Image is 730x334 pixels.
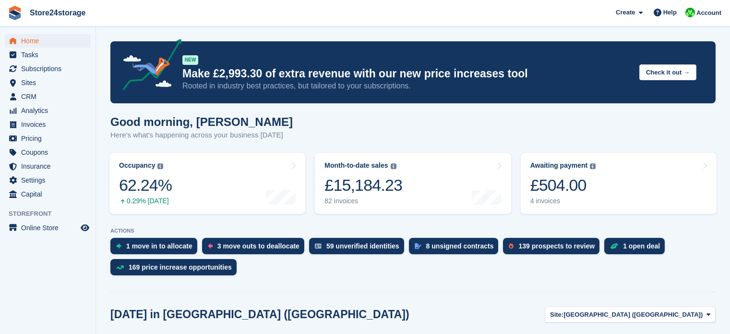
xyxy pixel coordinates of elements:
div: 3 move outs to deallocate [217,242,299,250]
span: Sites [21,76,79,89]
span: Site: [550,310,563,320]
span: Insurance [21,160,79,173]
div: Occupancy [119,161,155,170]
p: Make £2,993.30 of extra revenue with our new price increases tool [182,67,632,81]
img: move_ins_to_allocate_icon-fdf77a2bb77ea45bf5b3d319d69a93e2d87916cf1d5bf7949dd705db3b84f3ca.svg [116,243,121,249]
a: menu [5,48,91,62]
a: menu [5,62,91,75]
div: £15,184.23 [324,175,402,195]
img: icon-info-grey-7440780725fd019a000dd9b08b2336e03edf1995a4989e88bcd33f0948082b44.svg [590,163,596,169]
div: Month-to-date sales [324,161,388,170]
a: menu [5,187,91,201]
a: Preview store [79,222,91,234]
span: Tasks [21,48,79,62]
p: ACTIONS [110,228,716,234]
img: Tracy Harper [685,8,695,17]
div: 4 invoices [530,197,596,205]
span: Capital [21,187,79,201]
span: Invoices [21,118,79,131]
div: 59 unverified identities [326,242,399,250]
img: price_increase_opportunities-93ffe204e8149a01c8c9dc8f82e8f89637d9d84a8eef4429ea346261dce0b2c0.svg [116,265,124,270]
a: menu [5,173,91,187]
a: menu [5,132,91,145]
p: Rooted in industry best practices, but tailored to your subscriptions. [182,81,632,91]
span: Account [696,8,721,18]
button: Site: [GEOGRAPHIC_DATA] ([GEOGRAPHIC_DATA]) [545,307,716,322]
a: 3 move outs to deallocate [202,238,309,259]
img: verify_identity-adf6edd0f0f0b5bbfe63781bf79b02c33cf7c696d77639b501bdc392416b5a36.svg [315,243,322,249]
div: 1 open deal [623,242,660,250]
div: NEW [182,55,198,65]
img: price-adjustments-announcement-icon-8257ccfd72463d97f412b2fc003d46551f7dbcb40ab6d574587a9cd5c0d94... [115,39,182,94]
span: [GEOGRAPHIC_DATA] ([GEOGRAPHIC_DATA]) [563,310,703,320]
span: CRM [21,90,79,103]
span: Create [616,8,635,17]
a: menu [5,146,91,159]
p: Here's what's happening across your business [DATE] [110,130,293,141]
span: Storefront [9,209,96,219]
a: 169 price increase opportunities [110,259,241,280]
a: menu [5,160,91,173]
img: move_outs_to_deallocate_icon-f764333ba52eb49d3ac5e1228854f67142a1ed5810a6f6cc68b1a99e826820c5.svg [208,243,213,249]
img: icon-info-grey-7440780725fd019a000dd9b08b2336e03edf1995a4989e88bcd33f0948082b44.svg [391,163,396,169]
div: 82 invoices [324,197,402,205]
h1: Good morning, [PERSON_NAME] [110,115,293,128]
div: 1 move in to allocate [126,242,192,250]
span: Pricing [21,132,79,145]
a: menu [5,104,91,117]
a: 59 unverified identities [309,238,409,259]
span: Settings [21,173,79,187]
div: 62.24% [119,175,172,195]
span: Subscriptions [21,62,79,75]
div: £504.00 [530,175,596,195]
span: Analytics [21,104,79,117]
img: prospect-51fa495bee0391a8d652442698ab0144808aea92771e9ea1ae160a38d050c398.svg [509,243,514,249]
span: Help [663,8,677,17]
h2: [DATE] in [GEOGRAPHIC_DATA] ([GEOGRAPHIC_DATA]) [110,308,409,321]
div: Awaiting payment [530,161,588,170]
a: 8 unsigned contracts [409,238,503,259]
a: 1 open deal [604,238,670,259]
a: menu [5,118,91,131]
a: menu [5,221,91,235]
button: Check it out → [639,64,696,80]
div: 139 prospects to review [518,242,595,250]
a: menu [5,76,91,89]
a: 1 move in to allocate [110,238,202,259]
img: icon-info-grey-7440780725fd019a000dd9b08b2336e03edf1995a4989e88bcd33f0948082b44.svg [157,163,163,169]
a: menu [5,34,91,48]
img: deal-1b604bf984904fb50ccaf53a9ad4b4a5d6e5aea283cecdc64d6e3604feb123c2.svg [610,243,618,249]
div: 8 unsigned contracts [426,242,494,250]
a: Month-to-date sales £15,184.23 82 invoices [315,153,511,214]
img: contract_signature_icon-13c848040528278c33f63329250d36e43548de30e8caae1d1a13099fd9432cc5.svg [415,243,421,249]
div: 0.29% [DATE] [119,197,172,205]
span: Coupons [21,146,79,159]
div: 169 price increase opportunities [129,263,232,271]
a: 139 prospects to review [503,238,604,259]
span: Online Store [21,221,79,235]
a: Awaiting payment £504.00 4 invoices [521,153,717,214]
span: Home [21,34,79,48]
a: Occupancy 62.24% 0.29% [DATE] [109,153,305,214]
a: menu [5,90,91,103]
a: Store24storage [26,5,90,21]
img: stora-icon-8386f47178a22dfd0bd8f6a31ec36ba5ce8667c1dd55bd0f319d3a0aa187defe.svg [8,6,22,20]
